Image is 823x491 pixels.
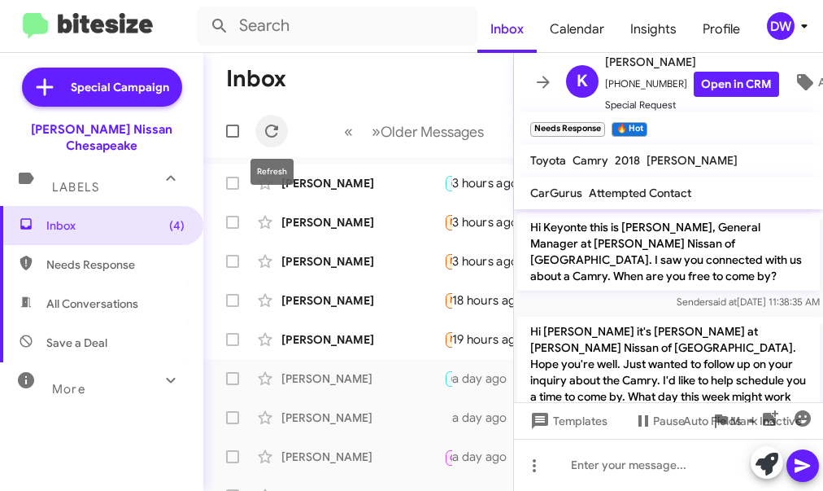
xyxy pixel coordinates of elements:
[452,449,520,465] div: a day ago
[444,369,452,388] div: This is [PERSON_NAME] Nissan of Chesapeake ... [STREET_ADDRESS]
[52,180,99,195] span: Labels
[344,121,353,142] span: «
[444,173,452,192] div: Around 1
[281,331,444,348] div: [PERSON_NAME]
[381,123,484,141] span: Older Messages
[589,186,691,200] span: Attempted Contact
[281,175,444,191] div: [PERSON_NAME]
[450,453,492,463] span: Call Them
[335,115,494,148] nav: Page navigation example
[517,317,820,427] p: Hi [PERSON_NAME] it's [PERSON_NAME] at [PERSON_NAME] Nissan of [GEOGRAPHIC_DATA]. Hope you're wel...
[250,159,294,185] div: Refresh
[694,72,779,97] a: Open in CRM
[281,253,444,270] div: [PERSON_NAME]
[334,115,363,148] button: Previous
[450,373,477,384] span: 🔥 Hot
[670,406,774,436] button: Auto Fields
[281,292,444,309] div: [PERSON_NAME]
[197,7,477,46] input: Search
[537,6,617,53] a: Calendar
[52,382,85,397] span: More
[281,410,444,426] div: [PERSON_NAME]
[450,178,477,188] span: 🔥 Hot
[362,115,494,148] button: Next
[677,296,820,308] span: Sender [DATE] 11:38:35 AM
[46,296,138,312] span: All Conversations
[605,72,779,97] span: [PHONE_NUMBER]
[281,449,444,465] div: [PERSON_NAME]
[444,213,452,231] div: Not sure maybe this weekend
[577,68,588,94] span: K
[46,335,107,351] span: Save a Deal
[452,331,537,348] div: 19 hours ago
[647,153,738,168] span: [PERSON_NAME]
[444,446,452,467] div: Hey my apologies I am unable to call right now., what questions can I help you with?
[605,52,779,72] span: [PERSON_NAME]
[530,153,566,168] span: Toyota
[452,214,531,230] div: 3 hours ago
[281,214,444,230] div: [PERSON_NAME]
[46,256,185,273] span: Needs Response
[22,68,182,107] a: Special Campaign
[514,406,621,436] button: Templates
[71,79,169,95] span: Special Campaign
[530,186,582,200] span: CarGurus
[46,217,185,234] span: Inbox
[444,291,452,309] div: Hello! I just sent this message to [PERSON_NAME]... Hi [PERSON_NAME]. This is [PERSON_NAME] from ...
[452,175,531,191] div: 3 hours ago
[450,256,519,266] span: Needs Response
[452,410,520,426] div: a day ago
[452,253,531,270] div: 3 hours ago
[708,296,737,308] span: said at
[621,406,698,436] button: Pause
[617,6,690,53] a: Insights
[444,330,452,349] div: Thanks for asking
[226,66,286,92] h1: Inbox
[477,6,537,53] a: Inbox
[450,334,519,344] span: Needs Response
[530,122,605,137] small: Needs Response
[450,295,519,305] span: Needs Response
[372,121,381,142] span: »
[753,12,805,40] button: DW
[615,153,640,168] span: 2018
[690,6,753,53] a: Profile
[169,217,185,234] span: (4)
[683,406,761,436] span: Auto Fields
[517,213,820,291] p: Hi Keyonte this is [PERSON_NAME], General Manager at [PERSON_NAME] Nissan of [GEOGRAPHIC_DATA]. I...
[527,406,607,436] span: Templates
[444,410,452,426] div: We have over 40 great lenders that specialized in challenged credit or [MEDICAL_DATA] on your cre...
[605,97,779,113] span: Special Request
[450,217,519,227] span: Needs Response
[452,370,520,387] div: a day ago
[573,153,608,168] span: Camry
[612,122,647,137] small: 🔥 Hot
[444,252,452,270] div: I really want the car so what do I do next
[767,12,795,40] div: DW
[281,370,444,387] div: [PERSON_NAME]
[452,292,537,309] div: 18 hours ago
